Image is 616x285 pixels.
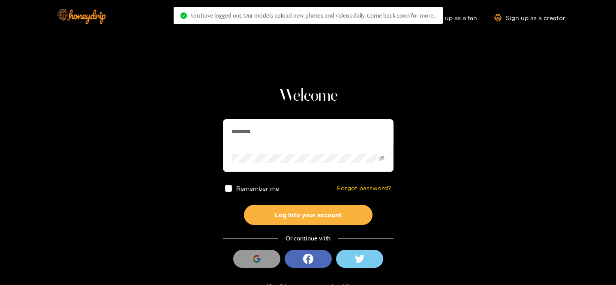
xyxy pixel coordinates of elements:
a: Sign up as a creator [494,14,565,21]
a: Forgot password? [337,185,391,192]
div: Or continue with [223,234,394,243]
button: Log into your account [244,205,373,225]
h1: Welcome [223,86,394,106]
span: check-circle [180,12,187,19]
a: Sign up as a fan [418,14,477,21]
span: eye-invisible [379,156,385,161]
span: Remember me [236,185,279,192]
span: You have logged out. Our models upload new photos and videos daily. Come back soon for more.. [190,12,436,19]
